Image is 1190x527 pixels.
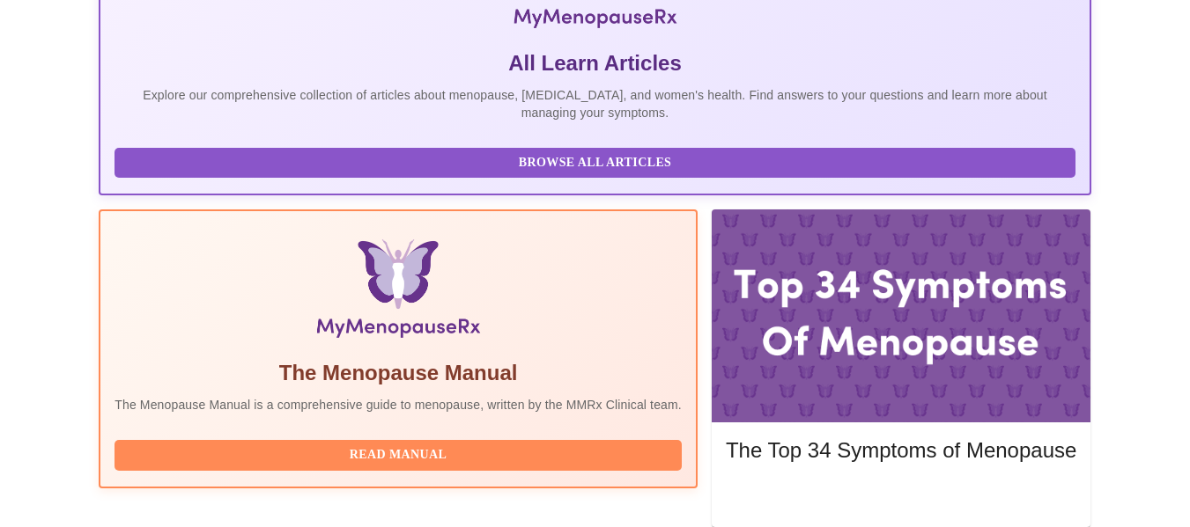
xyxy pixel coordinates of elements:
h5: The Top 34 Symptoms of Menopause [726,436,1076,465]
p: Explore our comprehensive collection of articles about menopause, [MEDICAL_DATA], and women's hea... [115,86,1075,121]
button: Read More [726,481,1076,512]
a: Read More [726,487,1081,502]
span: Read Manual [132,444,664,466]
p: The Menopause Manual is a comprehensive guide to menopause, written by the MMRx Clinical team. [115,396,682,414]
img: Menopause Manual [204,239,591,345]
a: Browse All Articles [115,154,1080,169]
span: Read More [743,486,1059,508]
h5: The Menopause Manual [115,359,682,387]
span: Browse All Articles [132,152,1058,174]
a: Read Manual [115,446,686,461]
button: Read Manual [115,440,682,471]
h5: All Learn Articles [115,49,1075,77]
button: Browse All Articles [115,148,1075,179]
